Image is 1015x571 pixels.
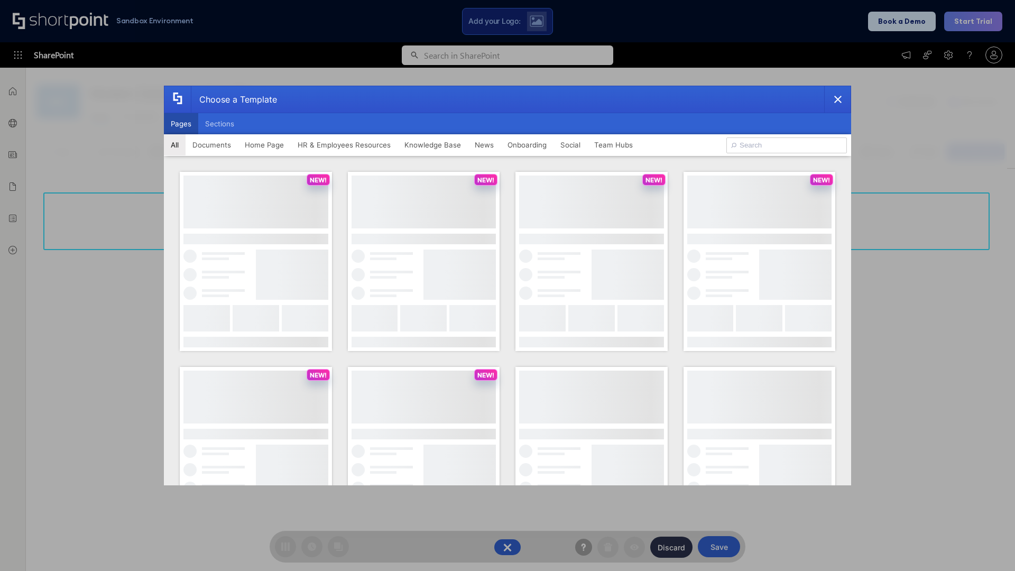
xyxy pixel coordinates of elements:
[186,134,238,155] button: Documents
[238,134,291,155] button: Home Page
[477,176,494,184] p: NEW!
[813,176,830,184] p: NEW!
[191,86,277,113] div: Choose a Template
[310,176,327,184] p: NEW!
[398,134,468,155] button: Knowledge Base
[468,134,501,155] button: News
[645,176,662,184] p: NEW!
[291,134,398,155] button: HR & Employees Resources
[726,137,847,153] input: Search
[587,134,640,155] button: Team Hubs
[477,371,494,379] p: NEW!
[164,113,198,134] button: Pages
[310,371,327,379] p: NEW!
[198,113,241,134] button: Sections
[501,134,553,155] button: Onboarding
[164,134,186,155] button: All
[553,134,587,155] button: Social
[962,520,1015,571] iframe: Chat Widget
[164,86,851,485] div: template selector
